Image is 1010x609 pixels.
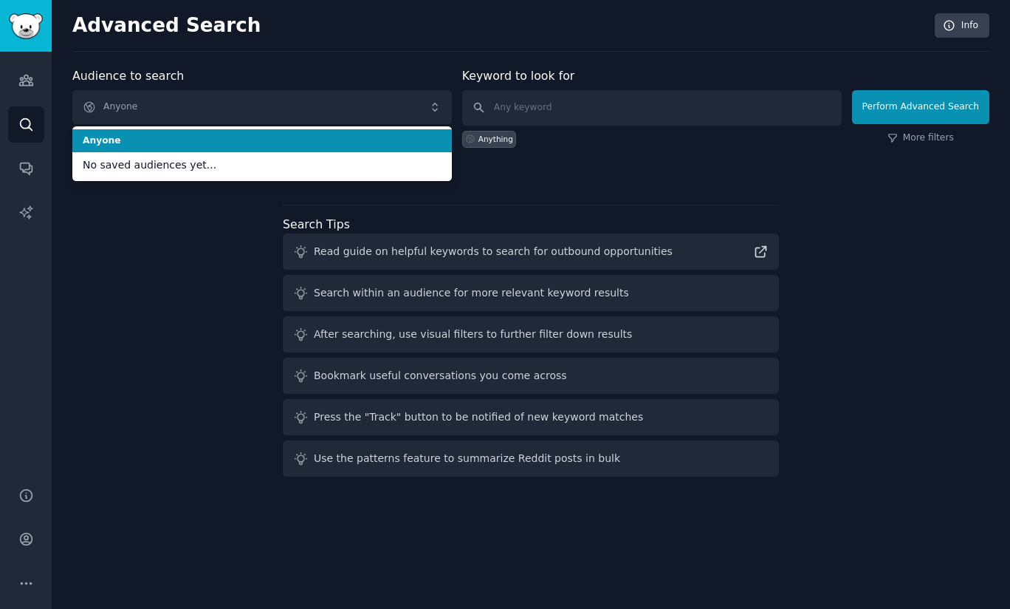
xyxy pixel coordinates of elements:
button: Perform Advanced Search [852,90,989,124]
label: Audience to search [72,69,184,83]
div: Read guide on helpful keywords to search for outbound opportunities [314,244,673,259]
img: GummySearch logo [9,13,43,39]
label: Keyword to look for [462,69,575,83]
span: No saved audiences yet... [83,157,442,173]
div: Bookmark useful conversations you come across [314,368,567,384]
a: More filters [887,132,954,145]
label: Search Tips [283,217,350,231]
a: Info [935,13,989,38]
div: Search within an audience for more relevant keyword results [314,285,629,301]
button: Anyone [72,90,452,124]
div: Use the patterns feature to summarize Reddit posts in bulk [314,451,620,466]
div: Anything [478,134,513,144]
span: Anyone [83,135,442,148]
input: Any keyword [462,90,842,126]
ul: Anyone [72,126,452,181]
div: After searching, use visual filters to further filter down results [314,327,632,342]
div: Press the "Track" button to be notified of new keyword matches [314,409,643,425]
h2: Advanced Search [72,14,927,38]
